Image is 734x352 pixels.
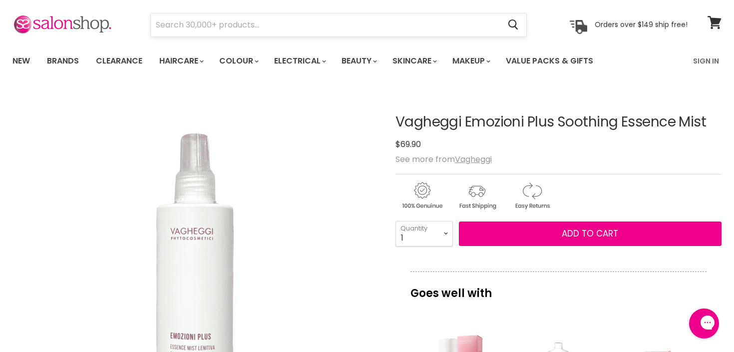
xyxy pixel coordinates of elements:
a: Skincare [385,50,443,71]
p: Orders over $149 ship free! [595,20,688,29]
a: Beauty [334,50,383,71]
form: Product [150,13,527,37]
button: Search [500,13,526,36]
iframe: Gorgias live chat messenger [684,305,724,342]
a: New [5,50,37,71]
ul: Main menu [5,46,644,75]
a: Electrical [267,50,332,71]
a: Brands [39,50,86,71]
a: Colour [212,50,265,71]
input: Search [151,13,500,36]
a: Value Packs & Gifts [498,50,601,71]
a: Makeup [445,50,496,71]
a: Clearance [88,50,150,71]
a: Haircare [152,50,210,71]
a: Sign In [687,50,725,71]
